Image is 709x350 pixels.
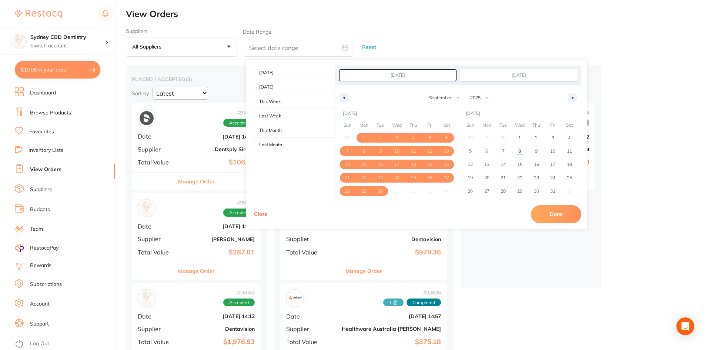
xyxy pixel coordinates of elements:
div: Dentsply Sirona#93639AcceptedDate[DATE] 14:57SupplierDentsply SironaTotal Value$106.70Manage Order [132,103,261,190]
span: 2 [379,131,382,144]
span: 29 [517,184,522,198]
span: Total Value [138,159,175,166]
span: 14 [501,158,506,171]
a: Account [30,300,50,308]
button: Done [531,205,581,223]
h4: Sydney CBD Dentistry [30,34,105,41]
button: 25 [561,171,578,184]
b: $978.36 [342,249,441,256]
button: 1 [356,131,372,144]
span: Date [138,223,175,230]
span: 12 [427,144,432,158]
b: Dentsply Sirona [181,146,255,152]
h2: View Orders [126,9,709,19]
button: Reset [360,37,378,57]
button: Manage Order [178,173,215,190]
button: 26 [422,171,438,184]
span: Thu [528,119,545,131]
span: 7 [346,144,349,158]
span: 10 [394,144,399,158]
button: 25 [405,171,422,184]
span: Last Week [252,109,335,123]
span: 5 [429,131,431,144]
span: 23 [378,171,383,184]
button: 10 [389,144,405,158]
span: 17 [550,158,555,171]
img: Dentavision [140,291,154,305]
b: [DATE] 14:57 [342,313,441,319]
span: 11 [567,144,572,158]
span: Received [383,299,404,307]
button: 4 [405,131,422,144]
input: Early [340,70,456,81]
span: 27 [484,184,489,198]
button: [DATE] [252,80,335,94]
span: Accepted [223,209,255,217]
span: This Week [252,94,335,109]
div: [DATE] [339,107,455,120]
span: Wed [389,119,405,131]
span: 26 [468,184,473,198]
span: Supplier [286,236,336,242]
button: Close [252,205,270,223]
a: Support [30,320,49,328]
img: RestocqPay [15,244,24,252]
span: 7 [502,144,505,158]
b: [PERSON_NAME] [181,236,255,242]
input: Select date range [243,38,354,57]
span: 23 [534,171,539,184]
span: 3 [552,131,554,144]
span: 15 [361,158,367,171]
button: 7 [495,144,512,158]
button: 27 [438,171,455,184]
button: 13 [438,144,455,158]
div: Henry Schein Halas#90173AcceptedDate[DATE] 11:33Supplier[PERSON_NAME]Total Value$287.01Manage Order [132,193,261,280]
span: 9 [379,144,382,158]
button: 6 [438,131,455,144]
span: Sun [339,119,356,131]
span: 19 [427,158,432,171]
button: 14 [495,158,512,171]
span: 9 [535,144,538,158]
button: 9 [528,144,545,158]
span: This Month [252,123,335,137]
span: # 93636 [383,290,441,296]
label: Suppliers [126,28,237,34]
img: Dentsply Sirona [140,111,154,125]
p: All suppliers [132,43,164,50]
span: 1 [362,131,365,144]
span: 27 [444,171,449,184]
label: Date Range [243,29,271,35]
b: Dentavision [181,326,255,332]
span: Mon [479,119,495,131]
button: 5 [462,144,479,158]
span: Tue [372,119,389,131]
span: 18 [567,158,572,171]
span: 6 [445,131,448,144]
span: 19 [468,171,473,184]
span: Fri [545,119,561,131]
button: 29 [356,184,372,198]
a: Rewards [30,262,51,269]
span: Date [138,313,175,320]
span: Accepted [223,119,255,127]
p: Switch account [30,42,105,50]
b: Dentavision [342,236,441,242]
span: Completed [407,299,441,307]
img: Restocq Logo [15,10,62,19]
button: 23 [528,171,545,184]
button: 2 [372,131,389,144]
button: 17 [545,158,561,171]
span: # 93639 [223,110,255,116]
span: 10 [550,144,555,158]
b: [DATE] 14:57 [181,134,255,140]
span: 8 [518,144,521,158]
button: 7 [339,144,356,158]
span: 20 [484,171,489,184]
button: This Month [252,123,335,138]
button: Log Out [15,338,113,350]
span: 24 [394,171,399,184]
button: 3 [389,131,405,144]
b: [DATE] 14:12 [181,313,255,319]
